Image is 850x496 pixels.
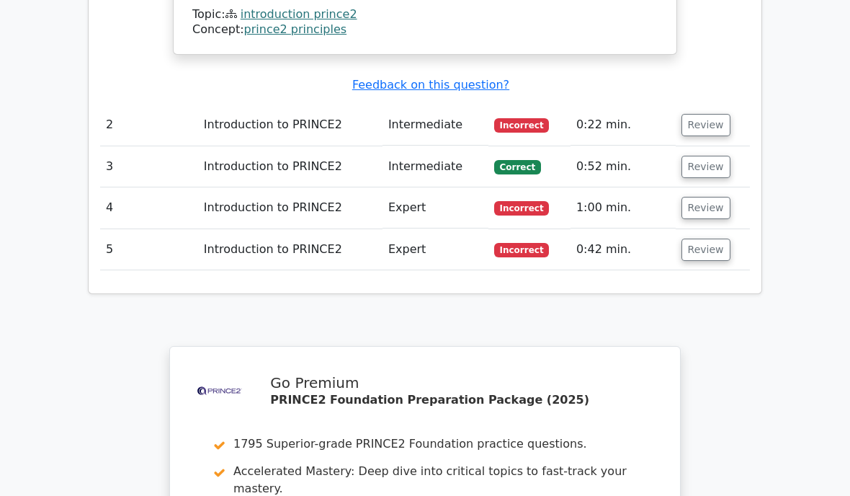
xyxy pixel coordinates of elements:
td: 4 [100,187,198,229]
td: 1:00 min. [571,187,676,229]
td: 5 [100,229,198,270]
td: Intermediate [382,146,488,187]
span: Incorrect [494,243,550,257]
button: Review [681,197,730,219]
td: 0:42 min. [571,229,676,270]
td: Expert [382,229,488,270]
td: Introduction to PRINCE2 [198,187,382,229]
a: prince2 principles [244,22,347,36]
td: 3 [100,146,198,187]
td: Introduction to PRINCE2 [198,146,382,187]
td: 0:52 min. [571,146,676,187]
button: Review [681,114,730,136]
span: Incorrect [494,118,550,133]
div: Topic: [192,7,658,22]
a: Feedback on this question? [352,78,509,92]
td: Expert [382,187,488,229]
td: 2 [100,105,198,146]
td: Introduction to PRINCE2 [198,105,382,146]
td: Intermediate [382,105,488,146]
button: Review [681,156,730,178]
span: Incorrect [494,201,550,216]
button: Review [681,239,730,261]
td: 0:22 min. [571,105,676,146]
div: Concept: [192,22,658,37]
a: introduction prince2 [241,7,357,21]
td: Introduction to PRINCE2 [198,229,382,270]
span: Correct [494,160,541,174]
